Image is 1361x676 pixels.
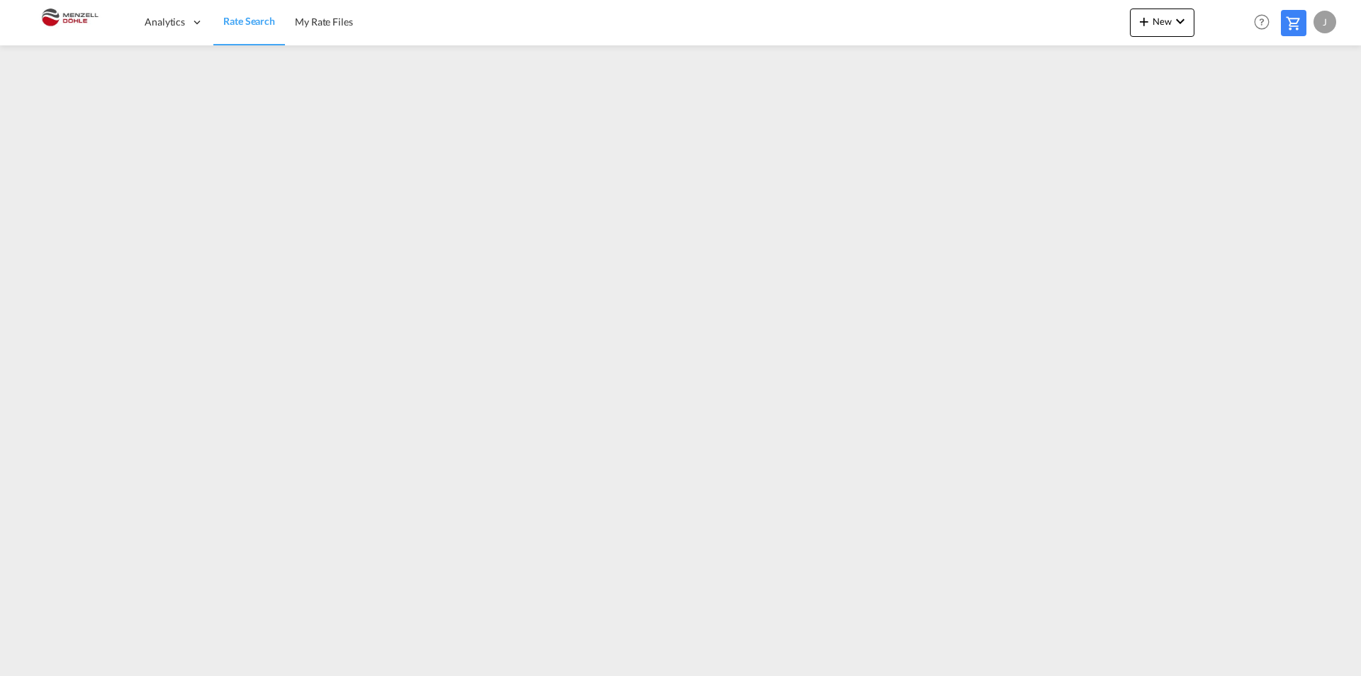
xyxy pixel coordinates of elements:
div: Help [1250,10,1281,35]
span: My Rate Files [295,16,353,28]
img: 5c2b1670644e11efba44c1e626d722bd.JPG [21,6,117,38]
div: J [1314,11,1336,33]
md-icon: icon-chevron-down [1172,13,1189,30]
span: Analytics [145,15,185,29]
span: New [1136,16,1189,27]
md-icon: icon-plus 400-fg [1136,13,1153,30]
span: Help [1250,10,1274,34]
button: icon-plus 400-fgNewicon-chevron-down [1130,9,1194,37]
span: Rate Search [223,15,275,27]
